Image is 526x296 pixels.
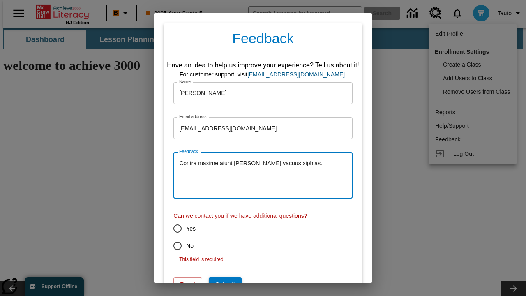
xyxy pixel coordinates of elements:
span: Yes [186,224,196,233]
div: For customer support, visit . [167,70,359,79]
button: Reset [173,277,202,292]
label: Feedback [179,148,198,155]
button: Submit [209,277,241,292]
div: contact-permission [173,220,353,254]
h4: Feedback [164,23,362,57]
div: Have an idea to help us improve your experience? Tell us about it! [167,60,359,70]
label: Name [179,79,191,85]
a: support, will open in new browser tab [247,71,345,78]
label: Email address [179,113,207,120]
span: No [186,242,194,250]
